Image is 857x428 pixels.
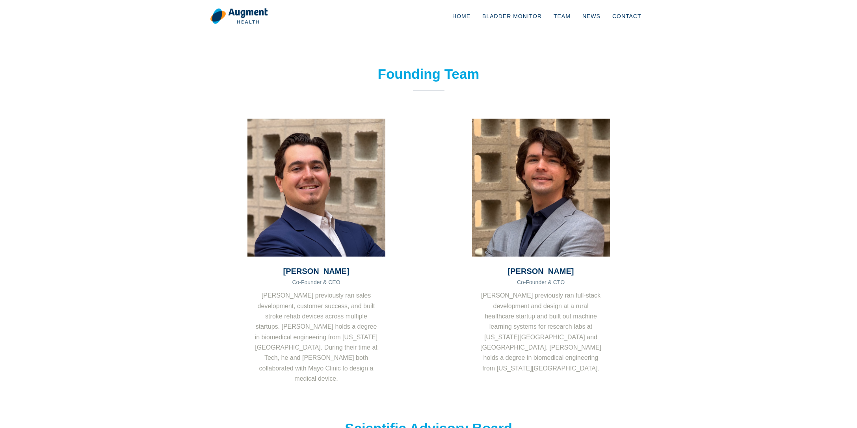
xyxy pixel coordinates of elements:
[476,3,548,29] a: Bladder Monitor
[247,119,385,257] img: Jared Meyers Headshot
[576,3,606,29] a: News
[322,66,535,82] h2: Founding Team
[548,3,576,29] a: Team
[247,266,385,276] h3: [PERSON_NAME]
[210,8,268,24] img: logo
[606,3,647,29] a: Contact
[472,266,610,276] h3: [PERSON_NAME]
[292,279,340,285] span: Co-Founder & CEO
[446,3,476,29] a: Home
[472,290,610,374] p: [PERSON_NAME] previously ran full-stack development and design at a rural healthcare startup and ...
[517,279,565,285] span: Co-Founder & CTO
[472,119,610,257] img: Stephen Kalinsky Headshot
[247,290,385,384] p: [PERSON_NAME] previously ran sales development, customer success, and built stroke rehab devices ...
